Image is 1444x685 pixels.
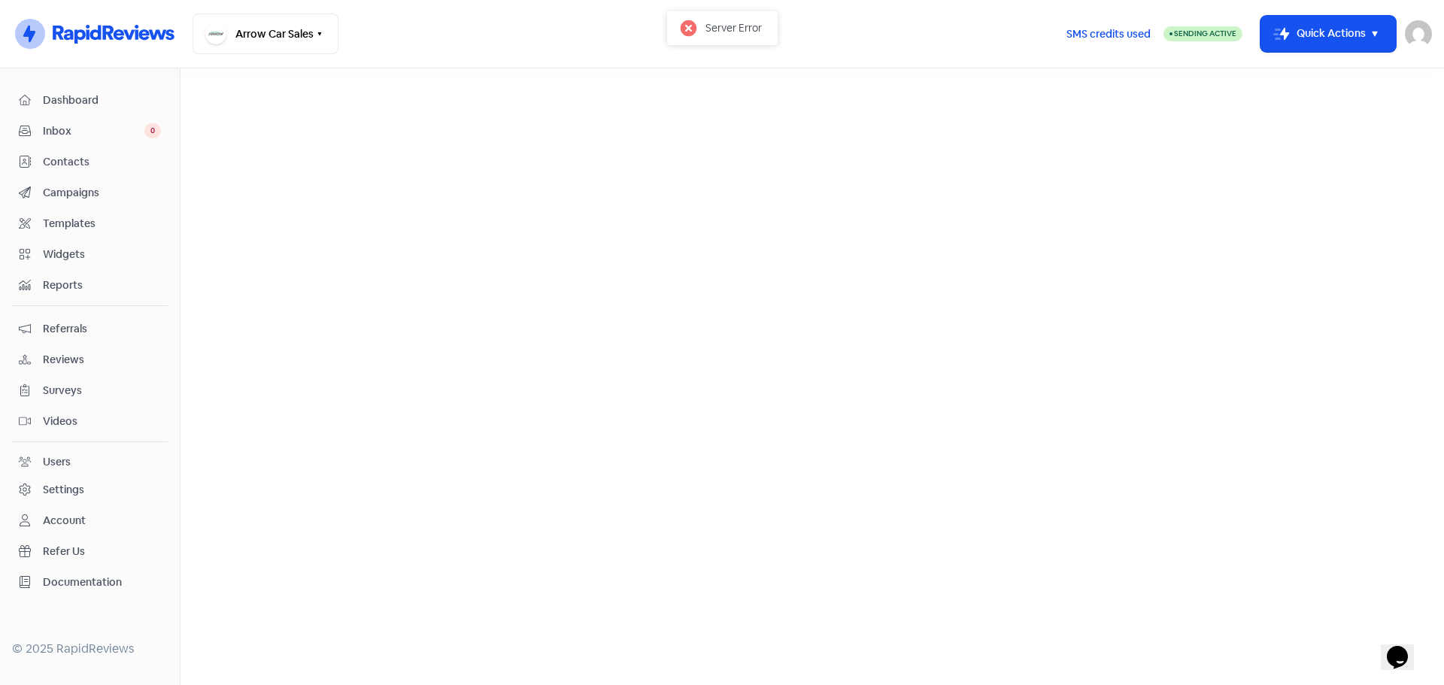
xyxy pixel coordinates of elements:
div: Users [43,454,71,470]
span: Inbox [43,123,144,139]
span: Refer Us [43,544,161,559]
a: Dashboard [12,86,168,114]
div: Account [43,513,86,529]
span: Reviews [43,352,161,368]
a: Templates [12,210,168,238]
a: Reviews [12,346,168,374]
span: Documentation [43,574,161,590]
a: Referrals [12,315,168,343]
a: Users [12,448,168,476]
a: Contacts [12,148,168,176]
div: © 2025 RapidReviews [12,640,168,658]
button: Arrow Car Sales [193,14,338,54]
button: Quick Actions [1260,16,1396,52]
a: Campaigns [12,179,168,207]
a: Refer Us [12,538,168,565]
span: Reports [43,277,161,293]
a: Documentation [12,568,168,596]
span: Widgets [43,247,161,262]
a: Settings [12,476,168,504]
a: Sending Active [1163,25,1242,43]
a: Videos [12,408,168,435]
div: Settings [43,482,84,498]
span: Dashboard [43,92,161,108]
div: Server Error [705,20,762,36]
span: Videos [43,414,161,429]
span: Referrals [43,321,161,337]
span: SMS credits used [1066,26,1151,42]
a: Inbox 0 [12,117,168,145]
span: Sending Active [1174,29,1236,38]
span: Templates [43,216,161,232]
a: Surveys [12,377,168,405]
iframe: chat widget [1381,625,1429,670]
span: Campaigns [43,185,161,201]
a: Account [12,507,168,535]
span: Surveys [43,383,161,399]
a: SMS credits used [1054,25,1163,41]
span: Contacts [43,154,161,170]
a: Reports [12,271,168,299]
a: Widgets [12,241,168,268]
span: 0 [144,123,161,138]
img: User [1405,20,1432,47]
